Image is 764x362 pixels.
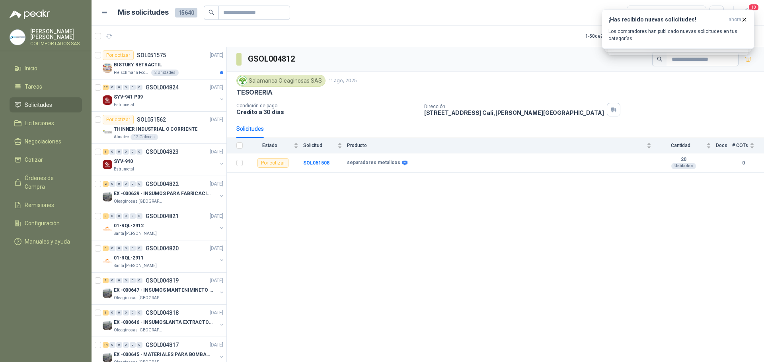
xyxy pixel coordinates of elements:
[116,342,122,348] div: 0
[114,319,213,326] p: EX -000646 - INSUMOSLANTA EXTRACTORA
[103,321,112,330] img: Company Logo
[103,63,112,73] img: Company Logo
[732,138,764,153] th: # COTs
[10,79,82,94] a: Tareas
[175,8,197,17] span: 15640
[740,6,754,20] button: 18
[25,64,37,73] span: Inicio
[103,83,225,108] a: 12 0 0 0 0 0 GSOL004824[DATE] Company LogoSYV-941 P09Estrumetal
[209,10,214,15] span: search
[114,254,144,262] p: 01-RQL-2911
[123,342,129,348] div: 0
[210,309,223,317] p: [DATE]
[114,198,164,205] p: Oleaginosas [GEOGRAPHIC_DATA][PERSON_NAME]
[130,310,136,316] div: 0
[136,181,142,187] div: 0
[136,149,142,155] div: 0
[656,143,705,148] span: Cantidad
[347,160,400,166] b: separadores metalicos
[146,181,179,187] p: GSOL004822
[123,85,129,90] div: 0
[25,201,54,209] span: Remisiones
[136,85,142,90] div: 0
[103,244,225,269] a: 3 0 0 0 0 0 GSOL004820[DATE] Company Logo01-RQL-2911Santa [PERSON_NAME]
[146,342,179,348] p: GSOL004817
[116,213,122,219] div: 0
[10,10,50,19] img: Logo peakr
[671,163,696,169] div: Unidades
[10,116,82,131] a: Licitaciones
[608,28,748,42] p: Los compradores han publicado nuevas solicitudes en tus categorías.
[103,278,109,283] div: 3
[347,143,645,148] span: Producto
[103,342,109,348] div: 14
[130,246,136,251] div: 0
[114,70,150,76] p: Fleischmann Foods S.A.
[303,143,336,148] span: Solicitud
[123,246,129,251] div: 0
[103,85,109,90] div: 12
[732,143,748,148] span: # COTs
[103,147,225,172] a: 1 0 0 0 0 0 GSOL004823[DATE] Company LogoSYV-940Estrumetal
[236,88,272,97] p: TESORERIA
[25,174,74,191] span: Órdenes de Compra
[103,50,134,60] div: Por cotizar
[25,237,70,246] span: Manuales y ayuda
[585,30,637,43] div: 1 - 50 de 9321
[103,160,112,169] img: Company Logo
[146,213,179,219] p: GSOL004821
[103,115,134,124] div: Por cotizar
[210,341,223,349] p: [DATE]
[236,103,418,108] p: Condición de pago
[114,134,129,140] p: Almatec
[130,278,136,283] div: 0
[137,117,166,122] p: SOL051562
[123,278,129,283] div: 0
[103,179,225,205] a: 2 0 0 0 0 0 GSOL004822[DATE] Company LogoEX -000639 - INSUMOS PARA FABRICACION DE MALLA TAMOleagi...
[114,190,213,197] p: EX -000639 - INSUMOS PARA FABRICACION DE MALLA TAM
[151,70,179,76] div: 2 Unidades
[210,116,223,124] p: [DATE]
[236,124,264,133] div: Solicitudes
[130,85,136,90] div: 0
[103,95,112,105] img: Company Logo
[210,213,223,220] p: [DATE]
[114,327,164,333] p: Oleaginosas [GEOGRAPHIC_DATA][PERSON_NAME]
[109,310,115,316] div: 0
[10,97,82,112] a: Solicitudes
[25,155,43,164] span: Cotizar
[136,278,142,283] div: 0
[131,134,158,140] div: 12 Galones
[25,219,60,228] span: Configuración
[10,170,82,194] a: Órdenes de Compra
[114,166,134,172] p: Estrumetal
[210,277,223,285] p: [DATE]
[116,246,122,251] div: 0
[116,85,122,90] div: 0
[656,138,716,153] th: Cantidad
[103,213,109,219] div: 3
[424,109,604,116] p: [STREET_ADDRESS] Cali , [PERSON_NAME][GEOGRAPHIC_DATA]
[103,246,109,251] div: 3
[114,158,133,165] p: SYV-940
[10,30,25,45] img: Company Logo
[729,16,741,23] span: ahora
[30,29,82,40] p: [PERSON_NAME] [PERSON_NAME]
[116,181,122,187] div: 0
[347,138,656,153] th: Producto
[114,295,164,301] p: Oleaginosas [GEOGRAPHIC_DATA][PERSON_NAME]
[123,181,129,187] div: 0
[10,234,82,249] a: Manuales y ayuda
[137,52,166,58] p: SOL051575
[210,52,223,59] p: [DATE]
[248,138,303,153] th: Estado
[248,53,296,65] h3: GSOL004812
[10,61,82,76] a: Inicio
[25,101,52,109] span: Solicitudes
[608,16,725,23] h3: ¡Has recibido nuevas solicitudes!
[210,245,223,252] p: [DATE]
[114,93,143,101] p: SYV-941 P09
[236,75,325,87] div: Salamanca Oleaginosas SAS
[118,7,169,18] h1: Mis solicitudes
[103,128,112,137] img: Company Logo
